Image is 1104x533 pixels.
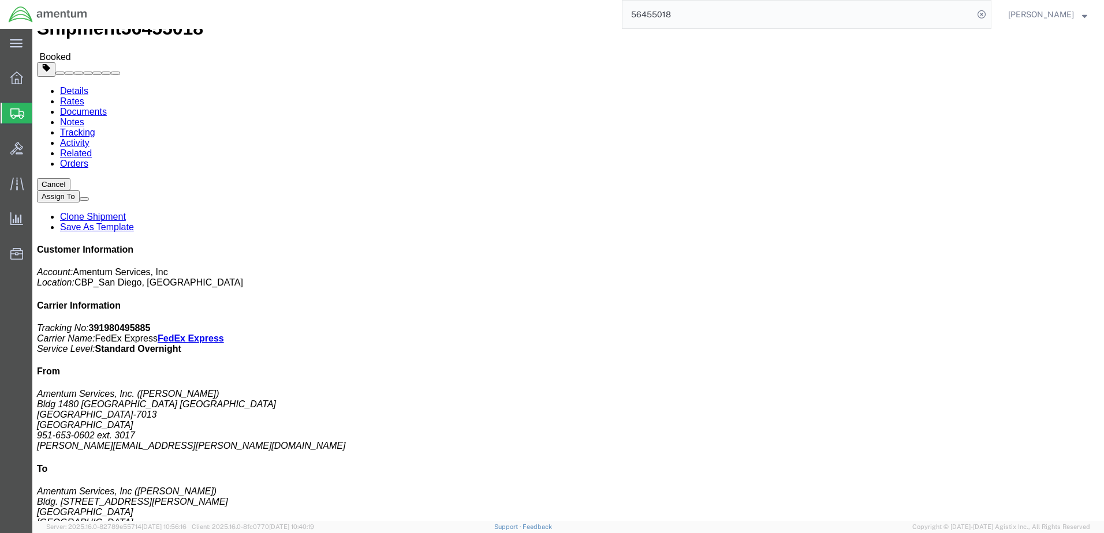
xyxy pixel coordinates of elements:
[32,29,1104,521] iframe: FS Legacy Container
[622,1,974,28] input: Search for shipment number, reference number
[494,523,523,530] a: Support
[8,6,88,23] img: logo
[141,523,187,530] span: [DATE] 10:56:16
[1008,7,1088,21] button: [PERSON_NAME]
[192,523,314,530] span: Client: 2025.16.0-8fc0770
[269,523,314,530] span: [DATE] 10:40:19
[912,522,1090,532] span: Copyright © [DATE]-[DATE] Agistix Inc., All Rights Reserved
[523,523,552,530] a: Feedback
[1008,8,1074,21] span: Scott Meyers
[46,523,187,530] span: Server: 2025.16.0-82789e55714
